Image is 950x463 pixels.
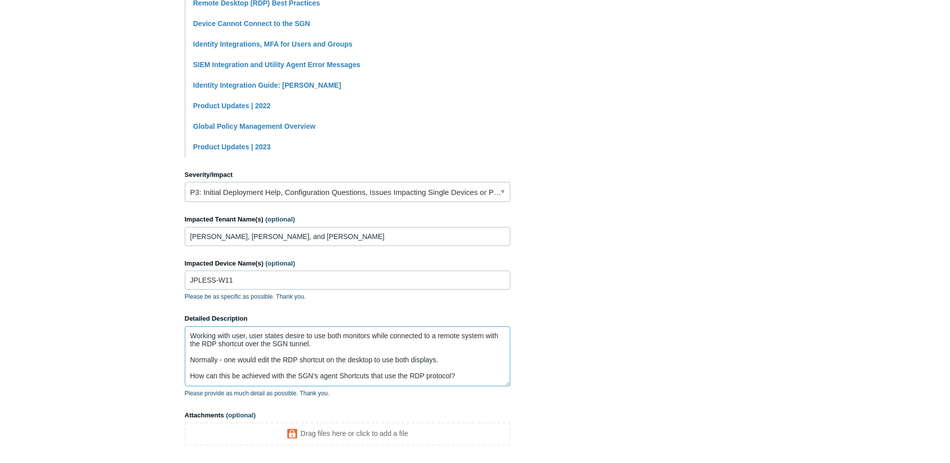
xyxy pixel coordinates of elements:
span: (optional) [265,260,295,267]
a: Global Policy Management Overview [193,122,315,130]
input: overall type: UNKNOWN_TYPE html type: HTML_TYPE_UNSPECIFIED server type: NO_SERVER_DATA heuristic... [185,227,510,246]
label: Detailed Description [185,314,510,324]
a: Product Updates | 2023 [193,143,271,151]
a: Product Updates | 2022 [193,102,271,110]
label: Impacted Device Name(s) [185,259,510,269]
a: Device Cannot Connect to the SGN [193,20,310,28]
input: overall type: UNKNOWN_TYPE html type: HTML_TYPE_UNSPECIFIED server type: NO_SERVER_DATA heuristic... [185,271,510,290]
a: Identity Integration Guide: [PERSON_NAME] [193,81,342,89]
a: SIEM Integration and Utility Agent Error Messages [193,61,361,69]
label: Impacted Tenant Name(s) [185,214,510,224]
label: Severity/Impact [185,170,510,180]
label: Attachments [185,410,510,420]
a: Identity Integrations, MFA for Users and Groups [193,40,353,48]
p: Please be as specific as possible. Thank you. [185,292,510,301]
span: (optional) [265,215,295,223]
a: P3: Initial Deployment Help, Configuration Questions, Issues Impacting Single Devices or Past Out... [185,182,510,202]
p: Please provide as much detail as possible. Thank you. [185,389,510,398]
span: (optional) [226,411,255,419]
textarea: overall type: UNKNOWN_TYPE html type: HTML_TYPE_UNSPECIFIED server type: NO_SERVER_DATA heuristic... [185,326,510,386]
